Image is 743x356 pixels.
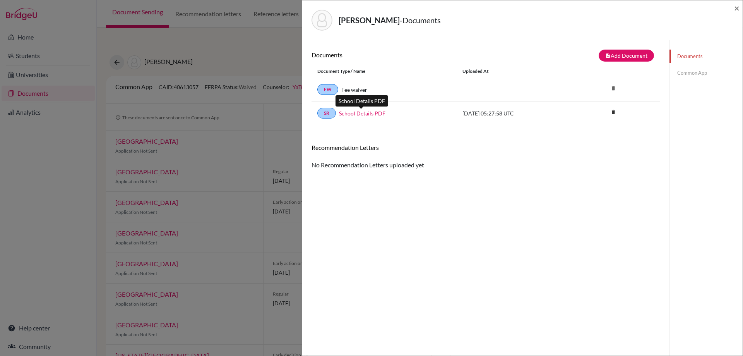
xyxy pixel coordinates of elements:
[608,106,619,118] i: delete
[457,109,573,117] div: [DATE] 05:27:58 UTC
[669,50,743,63] a: Documents
[734,3,740,13] button: Close
[312,144,660,170] div: No Recommendation Letters uploaded yet
[339,109,385,117] a: School Details PDF
[336,95,388,107] div: School Details PDF
[317,84,338,95] a: FW
[312,68,457,75] div: Document Type / Name
[317,108,336,119] a: SR
[457,68,573,75] div: Uploaded at
[312,51,486,58] h6: Documents
[312,144,660,151] h6: Recommendation Letters
[734,2,740,14] span: ×
[341,86,367,94] a: Fee waiver
[605,53,611,58] i: note_add
[400,15,441,25] span: - Documents
[339,15,400,25] strong: [PERSON_NAME]
[608,107,619,118] a: delete
[669,66,743,80] a: Common App
[599,50,654,62] button: note_addAdd Document
[608,83,619,94] i: delete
